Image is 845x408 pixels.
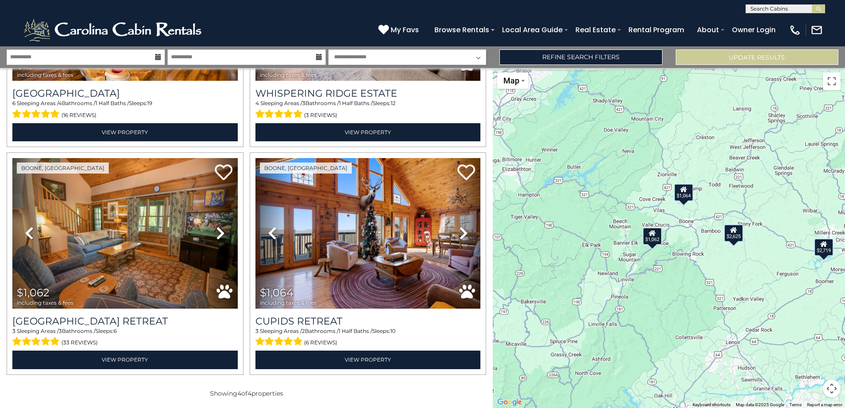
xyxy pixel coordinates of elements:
span: $2,625 [260,58,294,71]
span: including taxes & fees [260,72,316,78]
span: (33 reviews) [61,337,98,348]
h3: Lake Haven Lodge [12,87,238,99]
span: 4 [255,100,259,106]
div: Sleeping Areas / Bathrooms / Sleeps: [255,327,481,348]
span: 3 [12,328,15,334]
span: Map data ©2025 Google [736,402,784,407]
a: View Property [12,351,238,369]
img: phone-regular-white.png [789,24,801,36]
div: Sleeping Areas / Bathrooms / Sleeps: [12,327,238,348]
a: Boone, [GEOGRAPHIC_DATA] [17,162,109,174]
span: 6 [12,100,15,106]
span: $2,719 [17,58,49,71]
a: Whispering Ridge Estate [255,87,481,99]
a: My Favs [378,24,421,36]
span: 4 [237,389,241,397]
a: Cupids Retreat [255,315,481,327]
h3: Boulder Falls Retreat [12,315,238,327]
button: Update Results [676,49,838,65]
span: 1 Half Baths / [339,100,373,106]
button: Change map style [497,72,528,89]
span: 4 [58,100,62,106]
a: Report a map error [807,402,842,407]
button: Toggle fullscreen view [823,72,841,90]
a: Add to favorites [457,163,475,182]
span: Map [503,76,519,85]
span: 3 [255,328,259,334]
img: thumbnail_163268585.jpeg [12,158,238,309]
img: White-1-2.png [22,17,206,43]
span: 12 [391,100,396,106]
span: $1,064 [260,286,293,299]
a: View Property [255,351,481,369]
span: (3 reviews) [304,110,337,121]
span: including taxes & fees [260,300,316,306]
a: View Property [12,123,238,141]
span: 4 [247,389,251,397]
span: 3 [59,328,62,334]
span: (16 reviews) [61,110,96,121]
a: Refine Search Filters [499,49,662,65]
span: 1 Half Baths / [95,100,129,106]
a: Boone, [GEOGRAPHIC_DATA] [260,162,352,174]
div: Sleeping Areas / Bathrooms / Sleeps: [12,99,238,121]
a: View Property [255,123,481,141]
span: $1,062 [17,286,49,299]
a: [GEOGRAPHIC_DATA] [12,87,238,99]
a: Rental Program [624,22,689,38]
span: 6 [114,328,117,334]
img: thumbnail_163281209.jpeg [255,158,481,309]
button: Keyboard shortcuts [693,402,731,408]
div: $1,064 [674,184,693,201]
img: mail-regular-white.png [811,24,823,36]
span: including taxes & fees [17,72,73,78]
span: (6 reviews) [304,337,337,348]
img: Google [495,397,524,408]
a: Open this area in Google Maps (opens a new window) [495,397,524,408]
a: Terms (opens in new tab) [789,402,802,407]
a: Browse Rentals [430,22,494,38]
p: Showing of properties [7,389,486,398]
span: My Favs [391,24,419,35]
span: 3 [302,100,305,106]
div: Sleeping Areas / Bathrooms / Sleeps: [255,99,481,121]
a: Local Area Guide [498,22,567,38]
div: $1,062 [643,227,662,245]
button: Map camera controls [823,380,841,397]
span: including taxes & fees [17,300,73,306]
span: 19 [147,100,152,106]
span: 2 [302,328,305,334]
div: $2,625 [724,224,743,242]
div: $2,719 [814,238,834,256]
a: About [693,22,723,38]
a: Owner Login [727,22,780,38]
span: 1 Half Baths / [339,328,372,334]
a: [GEOGRAPHIC_DATA] Retreat [12,315,238,327]
a: Real Estate [571,22,620,38]
span: 10 [390,328,396,334]
a: Add to favorites [215,163,232,182]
